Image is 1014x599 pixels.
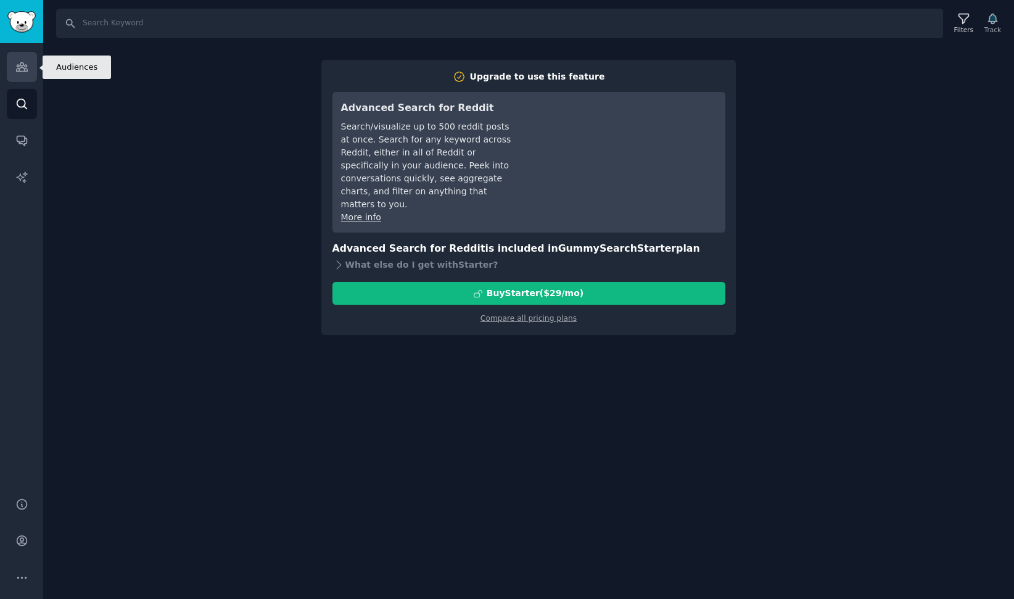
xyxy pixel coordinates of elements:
[480,314,577,323] a: Compare all pricing plans
[487,287,583,300] div: Buy Starter ($ 29 /mo )
[341,120,514,211] div: Search/visualize up to 500 reddit posts at once. Search for any keyword across Reddit, either in ...
[332,282,725,305] button: BuyStarter($29/mo)
[332,241,725,257] h3: Advanced Search for Reddit is included in plan
[558,242,676,254] span: GummySearch Starter
[341,101,514,116] h3: Advanced Search for Reddit
[56,9,943,38] input: Search Keyword
[954,25,973,34] div: Filters
[332,256,725,273] div: What else do I get with Starter ?
[341,212,381,222] a: More info
[470,70,605,83] div: Upgrade to use this feature
[7,11,36,33] img: GummySearch logo
[532,101,717,193] iframe: YouTube video player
